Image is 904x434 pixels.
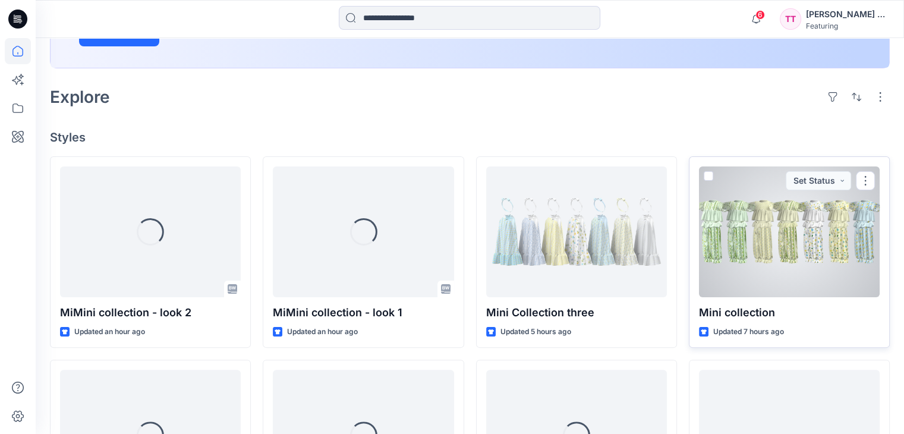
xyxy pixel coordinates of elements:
[50,87,110,106] h2: Explore
[713,326,784,338] p: Updated 7 hours ago
[699,304,880,321] p: Mini collection
[486,304,667,321] p: Mini Collection three
[806,7,889,21] div: [PERSON_NAME] Do Thi
[74,326,145,338] p: Updated an hour ago
[50,130,890,144] h4: Styles
[273,304,453,321] p: MiMini collection - look 1
[287,326,358,338] p: Updated an hour ago
[60,304,241,321] p: MiMini collection - look 2
[486,166,667,297] a: Mini Collection three
[780,8,801,30] div: TT
[755,10,765,20] span: 6
[806,21,889,30] div: Featuring
[500,326,571,338] p: Updated 5 hours ago
[699,166,880,297] a: Mini collection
